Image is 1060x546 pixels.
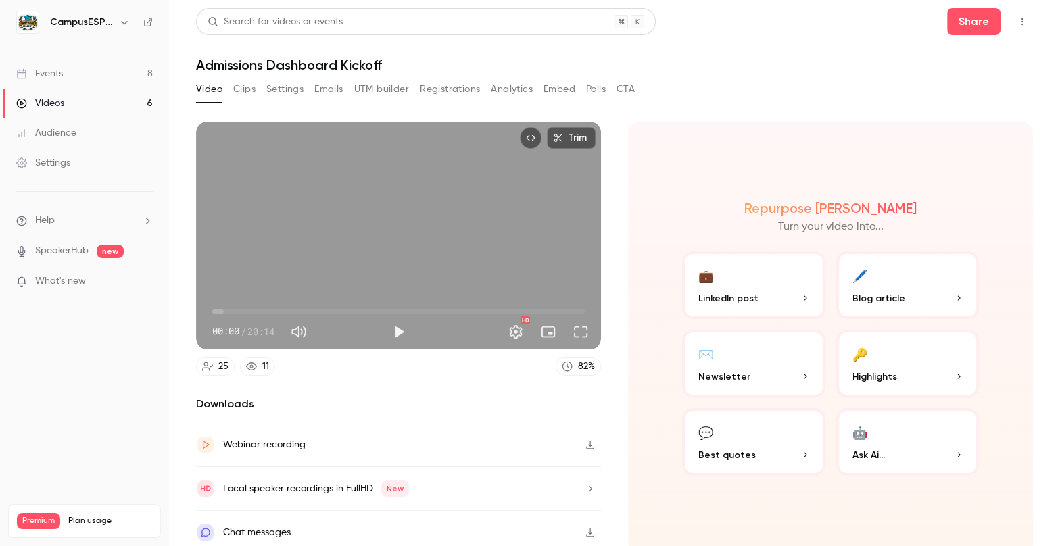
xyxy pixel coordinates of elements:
h1: Admissions Dashboard Kickoff [196,57,1033,73]
div: 🤖 [852,422,867,443]
div: Settings [16,156,70,170]
div: Local speaker recordings in FullHD [223,480,409,497]
h2: Repurpose [PERSON_NAME] [744,200,917,216]
button: 🔑Highlights [836,330,980,397]
img: CampusESP Academy [17,11,39,33]
button: Turn on miniplayer [535,318,562,345]
button: Clips [233,78,256,100]
button: Settings [266,78,304,100]
span: Plan usage [68,516,152,526]
div: Audience [16,126,76,140]
div: Webinar recording [223,437,306,453]
button: Polls [586,78,606,100]
div: 00:00 [212,324,274,339]
button: CTA [617,78,635,100]
div: 🔑 [852,343,867,364]
div: 💼 [698,265,713,286]
div: Events [16,67,63,80]
div: HD [521,316,530,324]
a: 25 [196,357,235,376]
a: SpeakerHub [35,244,89,258]
span: 00:00 [212,324,239,339]
span: Best quotes [698,448,756,462]
div: ✉️ [698,343,713,364]
button: Trim [547,127,596,149]
h6: CampusESP Academy [50,16,114,29]
p: Turn your video into... [778,219,884,235]
button: Video [196,78,222,100]
div: 82 % [578,359,595,374]
button: Analytics [491,78,533,100]
button: Share [947,8,1001,35]
button: Emails [314,78,343,100]
div: Search for videos or events [208,15,343,29]
button: 💼LinkedIn post [682,251,825,319]
span: Ask Ai... [852,448,885,462]
button: Full screen [567,318,594,345]
div: Chat messages [223,524,291,541]
button: 🖊️Blog article [836,251,980,319]
div: 🖊️ [852,265,867,286]
div: Videos [16,97,64,110]
div: 💬 [698,422,713,443]
button: Play [385,318,412,345]
button: 💬Best quotes [682,408,825,476]
button: UTM builder [354,78,409,100]
button: Settings [502,318,529,345]
button: Registrations [420,78,480,100]
span: Help [35,214,55,228]
span: What's new [35,274,86,289]
span: Premium [17,513,60,529]
button: ✉️Newsletter [682,330,825,397]
span: / [241,324,246,339]
li: help-dropdown-opener [16,214,153,228]
div: 11 [262,359,269,374]
a: 11 [240,357,275,376]
span: LinkedIn post [698,291,758,305]
span: new [97,245,124,258]
button: Embed [544,78,575,100]
button: Embed video [520,127,541,149]
button: Top Bar Actions [1011,11,1033,32]
a: 82% [556,357,601,376]
h2: Downloads [196,396,601,412]
button: 🤖Ask Ai... [836,408,980,476]
span: Newsletter [698,370,750,384]
span: 20:14 [247,324,274,339]
span: Highlights [852,370,897,384]
button: Mute [285,318,312,345]
span: New [381,480,409,497]
div: 25 [218,359,228,374]
span: Blog article [852,291,905,305]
